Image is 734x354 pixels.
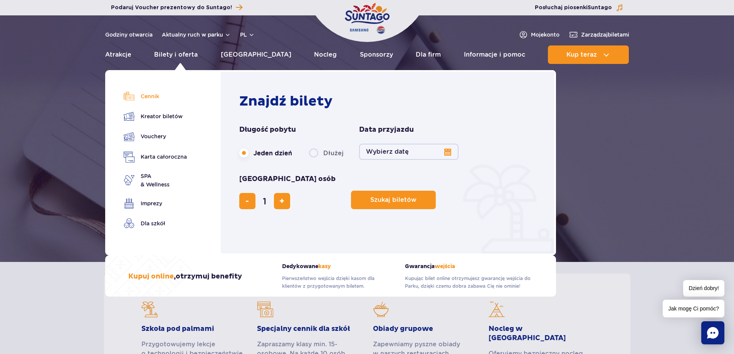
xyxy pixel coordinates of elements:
p: Pierwszeństwo wejścia dzięki kasom dla klientów z przygotowanym biletem. [282,275,393,290]
a: Godziny otwarcia [105,31,153,39]
span: Moje konto [531,31,559,39]
a: Vouchery [124,131,187,142]
button: Kup teraz [548,45,629,64]
a: Mojekonto [519,30,559,39]
a: [GEOGRAPHIC_DATA] [221,45,291,64]
a: Karta całoroczna [124,151,187,163]
a: Dla szkół [124,218,187,229]
h3: , otrzymuj benefity [128,272,242,281]
button: Aktualny ruch w parku [162,32,231,38]
form: Planowanie wizyty w Park of Poland [239,125,539,209]
a: Zarządzajbiletami [569,30,629,39]
span: Dzień dobry! [683,280,724,297]
a: Dla firm [416,45,441,64]
a: Informacje i pomoc [464,45,525,64]
p: Kupując bilet online otrzymujesz gwarancję wejścia do Parku, dzięki czemu dobra zabawa Cię nie om... [405,275,533,290]
span: Kupuj online [128,272,174,281]
span: SPA & Wellness [141,172,170,189]
span: Zarządzaj biletami [581,31,629,39]
label: Jeden dzień [239,145,292,161]
a: SPA& Wellness [124,172,187,189]
a: Bilety i oferta [154,45,198,64]
span: [GEOGRAPHIC_DATA] osób [239,174,336,184]
label: Dłużej [309,145,344,161]
input: liczba biletów [255,192,274,210]
span: Data przyjazdu [359,125,414,134]
button: dodaj bilet [274,193,290,209]
button: usuń bilet [239,193,255,209]
span: wejścia [435,263,455,270]
button: Wybierz datę [359,144,459,160]
a: Imprezy [124,198,187,209]
strong: Znajdź bilety [239,93,333,110]
span: Jak mogę Ci pomóc? [663,300,724,317]
span: kasy [318,263,331,270]
span: Kup teraz [566,51,597,58]
a: Cennik [124,91,187,102]
a: Sponsorzy [360,45,393,64]
a: Kreator biletów [124,111,187,122]
a: Atrakcje [105,45,131,64]
strong: Gwarancja [405,263,533,270]
a: Nocleg [314,45,337,64]
span: Długość pobytu [239,125,296,134]
button: pl [240,31,255,39]
div: Chat [701,321,724,344]
span: Szukaj biletów [370,196,417,203]
button: Szukaj biletów [351,191,436,209]
strong: Dedykowane [282,263,393,270]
